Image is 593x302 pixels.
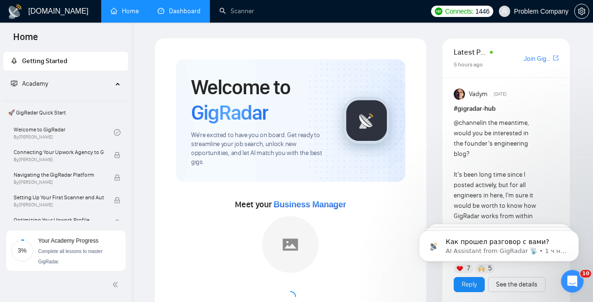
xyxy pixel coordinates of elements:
button: setting [574,4,589,19]
button: See the details [488,277,545,292]
span: Getting Started [22,57,67,65]
span: We're excited to have you on board. Get ready to streamline your job search, unlock new opportuni... [191,131,328,167]
span: [DATE] [494,90,506,98]
button: Reply [454,277,485,292]
span: lock [114,174,120,181]
a: See the details [496,279,537,290]
span: By [PERSON_NAME] [14,202,104,208]
span: Your Academy Progress [38,237,98,244]
iframe: Intercom notifications сообщение [405,211,593,277]
img: logo [8,4,23,19]
h1: Welcome to [191,74,328,125]
span: @channel [454,119,481,127]
a: export [553,54,559,63]
h1: # gigradar-hub [454,104,559,114]
a: Reply [462,279,477,290]
span: By [PERSON_NAME] [14,157,104,163]
span: Vadym [469,89,488,99]
span: 🚀 GigRadar Quick Start [4,103,127,122]
a: dashboardDashboard [158,7,200,15]
span: By [PERSON_NAME] [14,180,104,185]
a: setting [574,8,589,15]
span: lock [114,197,120,204]
a: Welcome to GigRadarBy[PERSON_NAME] [14,122,114,143]
span: Connects: [445,6,473,16]
img: placeholder.png [262,216,319,273]
span: Business Manager [273,200,346,209]
li: Getting Started [3,52,128,71]
span: Home [6,30,46,50]
a: searchScanner [219,7,254,15]
a: Join GigRadar Slack Community [524,54,551,64]
img: gigradar-logo.png [343,97,390,144]
span: Latest Posts from the GigRadar Community [454,46,487,58]
span: 3% [11,247,33,253]
img: upwork-logo.png [435,8,442,15]
span: lock [114,220,120,226]
span: 1446 [475,6,489,16]
span: lock [114,152,120,158]
span: 5 hours ago [454,61,483,68]
span: Connecting Your Upwork Agency to GigRadar [14,147,104,157]
span: 10 [580,270,591,278]
span: Optimizing Your Upwork Profile [14,215,104,225]
span: GigRadar [191,100,268,125]
span: Academy [11,80,48,88]
span: Navigating the GigRadar Platform [14,170,104,180]
span: Setting Up Your First Scanner and Auto-Bidder [14,193,104,202]
img: Vadym [454,89,465,100]
a: homeHome [111,7,139,15]
span: fund-projection-screen [11,80,17,87]
span: rocket [11,57,17,64]
span: user [501,8,508,15]
span: double-left [112,280,121,289]
span: Academy [22,80,48,88]
iframe: Intercom live chat [561,270,584,293]
span: check-circle [114,129,120,136]
span: Complete all lessons to master GigRadar. [38,249,103,264]
span: Meet your [235,199,346,210]
span: export [553,54,559,62]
